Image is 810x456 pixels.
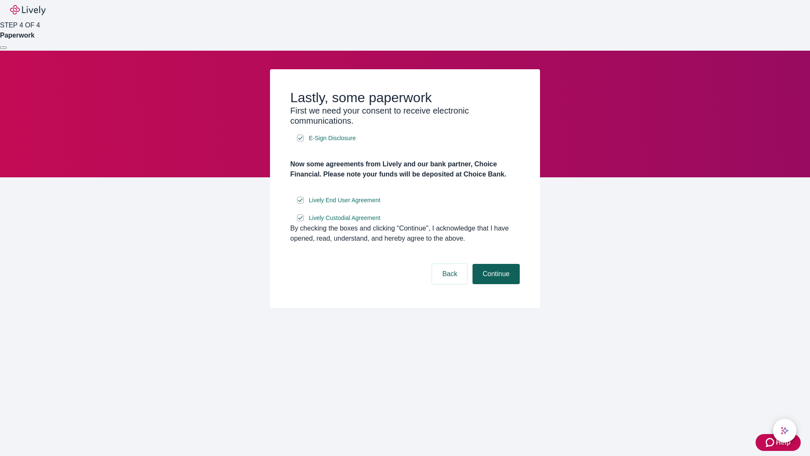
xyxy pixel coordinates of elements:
[307,133,357,144] a: e-sign disclosure document
[10,5,46,15] img: Lively
[309,196,381,205] span: Lively End User Agreement
[309,214,381,223] span: Lively Custodial Agreement
[290,90,520,106] h2: Lastly, some paperwork
[309,134,356,143] span: E-Sign Disclosure
[756,434,801,451] button: Zendesk support iconHelp
[773,419,796,442] button: chat
[290,223,520,244] div: By checking the boxes and clicking “Continue", I acknowledge that I have opened, read, understand...
[432,264,467,284] button: Back
[307,195,382,206] a: e-sign disclosure document
[766,437,776,448] svg: Zendesk support icon
[290,159,520,179] h4: Now some agreements from Lively and our bank partner, Choice Financial. Please note your funds wi...
[780,426,789,435] svg: Lively AI Assistant
[472,264,520,284] button: Continue
[307,213,382,223] a: e-sign disclosure document
[290,106,520,126] h3: First we need your consent to receive electronic communications.
[776,437,791,448] span: Help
